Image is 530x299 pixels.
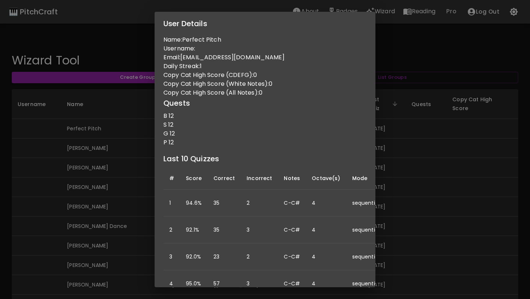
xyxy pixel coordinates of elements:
[306,270,346,297] td: 4
[163,112,367,120] p: B 12
[278,270,306,297] td: C-C#
[208,167,241,190] th: Correct
[278,243,306,270] td: C-C#
[163,62,367,71] p: Daily Streak: 1
[163,190,180,217] td: 1
[155,12,375,35] h2: User Details
[346,190,386,217] td: sequential
[163,53,367,62] p: Email: [EMAIL_ADDRESS][DOMAIN_NAME]
[306,243,346,270] td: 4
[163,80,367,88] p: Copy Cat High Score (White Notes): 0
[163,71,367,80] p: Copy Cat High Score (CDEFG): 0
[306,217,346,243] td: 4
[163,35,367,44] p: Name: Perfect Pitch
[163,138,367,147] p: P 12
[163,120,367,129] p: S 12
[346,217,386,243] td: sequential
[278,217,306,243] td: C-C#
[163,44,367,53] p: Username:
[163,153,367,165] h6: Last 10 Quizzes
[346,270,386,297] td: sequential
[241,243,278,270] td: 2
[163,217,180,243] td: 2
[208,217,241,243] td: 35
[163,270,180,297] td: 4
[241,190,278,217] td: 2
[241,270,278,297] td: 3
[208,270,241,297] td: 57
[208,243,241,270] td: 23
[306,190,346,217] td: 4
[163,243,180,270] td: 3
[346,243,386,270] td: sequential
[180,190,208,217] td: 94.6%
[163,167,180,190] th: #
[278,190,306,217] td: C-C#
[241,217,278,243] td: 3
[180,243,208,270] td: 92.0%
[163,97,367,109] h6: Quests
[180,167,208,190] th: Score
[163,88,367,97] p: Copy Cat High Score (All Notes): 0
[208,190,241,217] td: 35
[180,270,208,297] td: 95.0%
[278,167,306,190] th: Notes
[163,129,367,138] p: G 12
[306,167,346,190] th: Octave(s)
[180,217,208,243] td: 92.1%
[346,167,386,190] th: Mode
[241,167,278,190] th: Incorrect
